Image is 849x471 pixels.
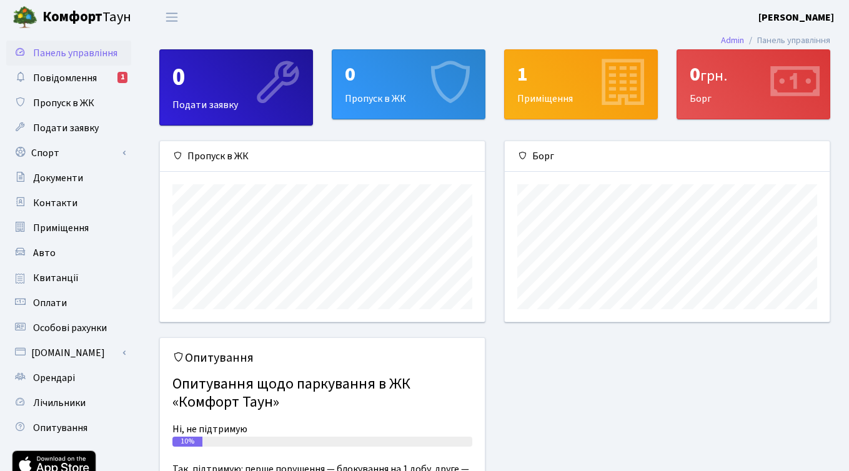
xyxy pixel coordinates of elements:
h5: Опитування [172,350,472,365]
a: Контакти [6,191,131,216]
a: [DOMAIN_NAME] [6,340,131,365]
a: 1Приміщення [504,49,658,119]
a: Спорт [6,141,131,166]
li: Панель управління [744,34,830,47]
span: Особові рахунки [33,321,107,335]
a: 0Подати заявку [159,49,313,126]
a: Особові рахунки [6,315,131,340]
a: [PERSON_NAME] [758,10,834,25]
span: Панель управління [33,46,117,60]
span: грн. [700,65,727,87]
div: 1 [117,72,127,83]
a: Опитування [6,415,131,440]
div: 0 [172,62,300,92]
div: Пропуск в ЖК [332,50,485,119]
div: Приміщення [505,50,657,119]
div: Борг [505,141,830,172]
span: Орендарі [33,371,75,385]
a: Панель управління [6,41,131,66]
a: Документи [6,166,131,191]
span: Оплати [33,296,67,310]
span: Подати заявку [33,121,99,135]
a: Авто [6,240,131,265]
a: Подати заявку [6,116,131,141]
a: Приміщення [6,216,131,240]
a: Оплати [6,290,131,315]
span: Пропуск в ЖК [33,96,94,110]
span: Повідомлення [33,71,97,85]
span: Квитанції [33,271,79,285]
h4: Опитування щодо паркування в ЖК «Комфорт Таун» [172,370,472,417]
div: 1 [517,62,645,86]
a: Квитанції [6,265,131,290]
div: 0 [345,62,472,86]
a: Пропуск в ЖК [6,91,131,116]
div: Борг [677,50,830,119]
span: Таун [42,7,131,28]
button: Переключити навігацію [156,7,187,27]
div: Пропуск в ЖК [160,141,485,172]
a: Лічильники [6,390,131,415]
img: logo.png [12,5,37,30]
div: 10% [172,437,202,447]
span: Документи [33,171,83,185]
div: Подати заявку [160,50,312,125]
span: Контакти [33,196,77,210]
div: Ні, не підтримую [172,422,472,437]
span: Лічильники [33,396,86,410]
b: [PERSON_NAME] [758,11,834,24]
a: Повідомлення1 [6,66,131,91]
a: Орендарі [6,365,131,390]
a: 0Пропуск в ЖК [332,49,485,119]
span: Приміщення [33,221,89,235]
span: Авто [33,246,56,260]
div: 0 [690,62,817,86]
span: Опитування [33,421,87,435]
b: Комфорт [42,7,102,27]
a: Admin [721,34,744,47]
nav: breadcrumb [702,27,849,54]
